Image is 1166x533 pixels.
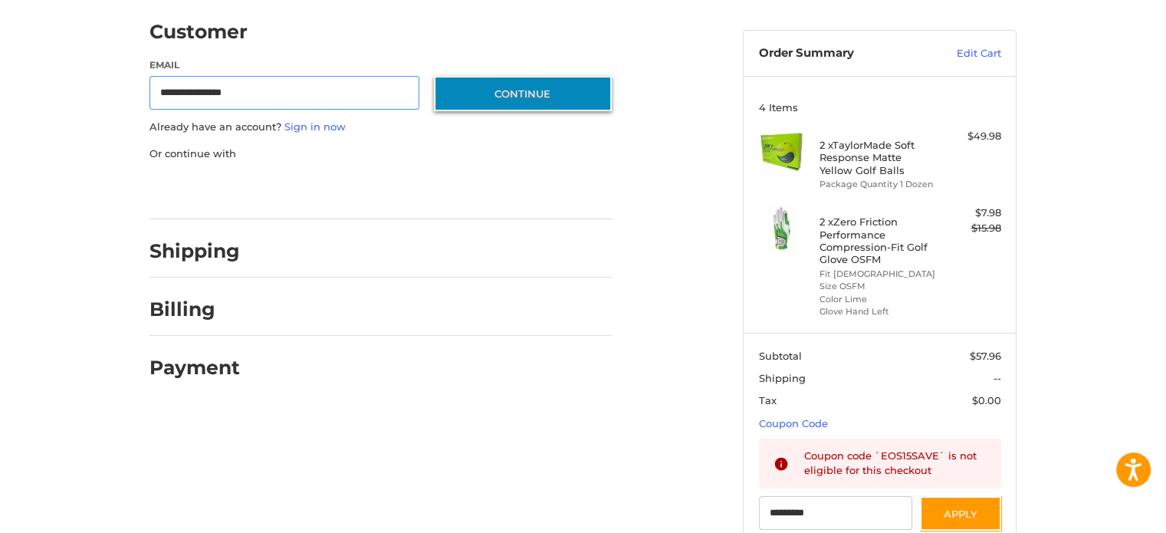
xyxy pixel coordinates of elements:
[970,350,1001,362] span: $57.96
[149,58,419,72] label: Email
[145,176,260,204] iframe: PayPal-paypal
[149,20,248,44] h2: Customer
[972,394,1001,406] span: $0.00
[819,305,937,318] li: Glove Hand Left
[149,239,240,263] h2: Shipping
[759,101,1001,114] h3: 4 Items
[759,350,802,362] span: Subtotal
[941,221,1001,236] div: $15.98
[274,176,389,204] iframe: PayPal-paylater
[819,216,937,265] h4: 2 x Zero Friction Performance Compression-Fit Golf Glove OSFM
[759,46,924,61] h3: Order Summary
[819,280,937,293] li: Size OSFM
[434,76,612,111] button: Continue
[759,372,806,384] span: Shipping
[920,496,1001,531] button: Apply
[149,298,239,321] h2: Billing
[149,120,612,135] p: Already have an account?
[149,146,612,162] p: Or continue with
[405,176,520,204] iframe: PayPal-venmo
[759,496,913,531] input: Gift Certificate or Coupon Code
[759,394,777,406] span: Tax
[819,268,937,281] li: Fit [DEMOGRAPHIC_DATA]
[759,417,828,429] a: Coupon Code
[819,178,937,191] li: Package Quantity 1 Dozen
[994,372,1001,384] span: --
[804,449,987,479] div: Coupon code `EOS15SAVE` is not eligible for this checkout
[149,356,240,380] h2: Payment
[941,206,1001,221] div: $7.98
[924,46,1001,61] a: Edit Cart
[819,139,937,176] h4: 2 x TaylorMade Soft Response Matte Yellow Golf Balls
[941,129,1001,144] div: $49.98
[819,293,937,306] li: Color Lime
[284,120,346,133] a: Sign in now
